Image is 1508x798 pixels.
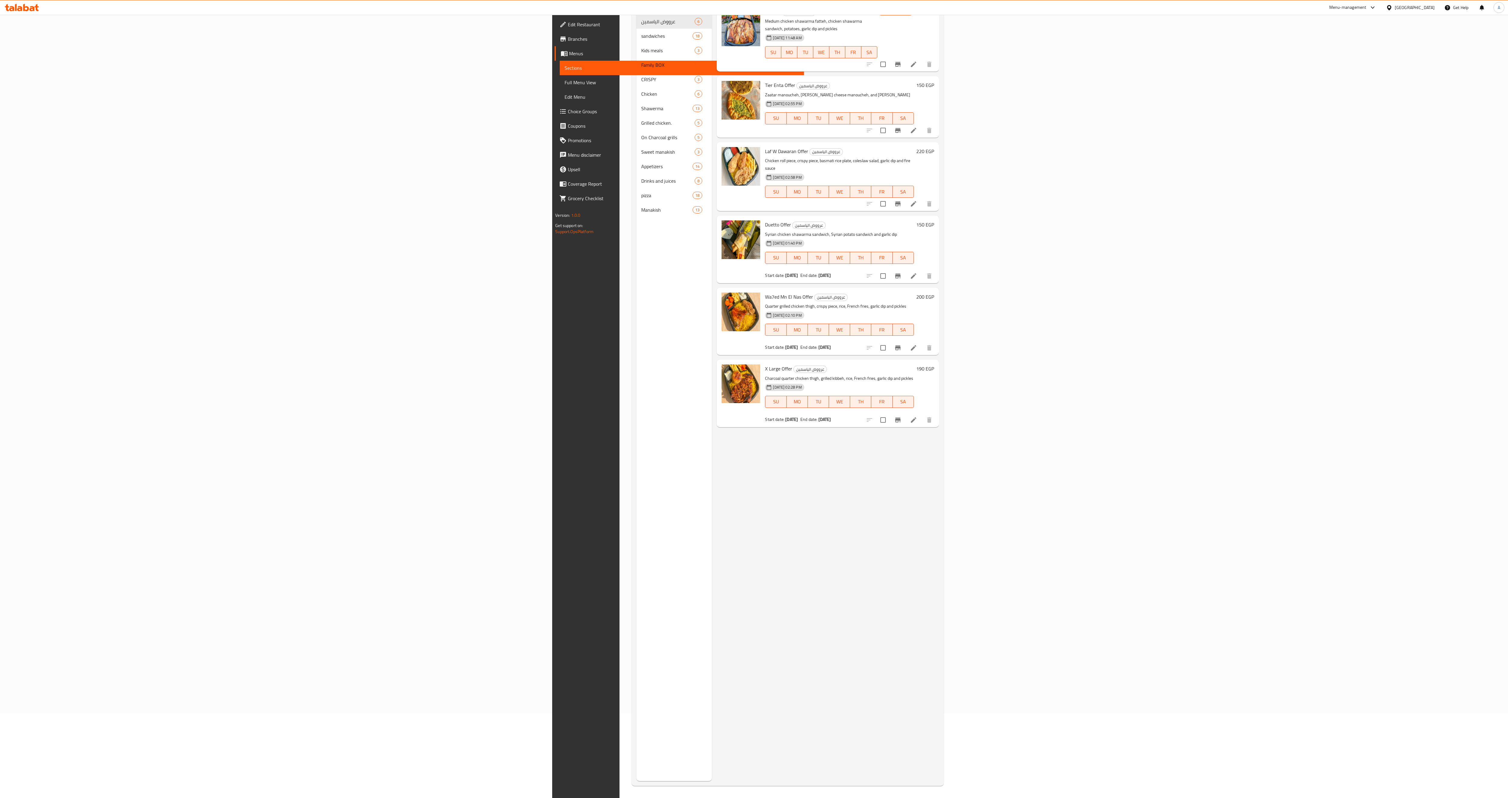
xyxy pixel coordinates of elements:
[853,187,869,196] span: TH
[853,397,869,406] span: TH
[792,222,825,229] span: عرووض الياسمين
[1498,4,1500,11] span: A
[568,180,799,187] span: Coverage Report
[853,253,869,262] span: TH
[850,252,871,264] button: TH
[568,21,799,28] span: Edit Restaurant
[877,124,889,137] span: Select to update
[789,325,805,334] span: MO
[722,81,760,120] img: Tier Enta Offer
[693,206,702,213] div: items
[818,415,831,423] b: [DATE]
[765,271,784,279] span: Start date:
[641,177,695,184] span: Drinks and juices
[895,397,911,406] span: SA
[555,191,804,206] a: Grocery Checklist
[770,175,804,180] span: [DATE] 02:58 PM
[871,324,892,336] button: FR
[922,197,936,211] button: delete
[555,32,804,46] a: Branches
[641,134,695,141] span: On Charcoal grills
[916,147,934,155] h6: 220 EGP
[784,48,795,57] span: MO
[636,116,712,130] div: Grilled chicken.5
[922,341,936,355] button: delete
[568,35,799,43] span: Branches
[916,220,934,229] h6: 150 EGP
[765,231,914,238] p: Syrian chicken shawarma sandwich, Syrian potato sandwich and garlic dip
[877,414,889,426] span: Select to update
[781,46,797,58] button: MO
[797,82,830,89] span: عرووض الياسمين
[829,396,850,408] button: WE
[810,187,827,196] span: TU
[810,114,827,123] span: TU
[789,187,805,196] span: MO
[916,8,934,16] h6: 160 EGP
[770,312,804,318] span: [DATE] 02:10 PM
[810,253,827,262] span: TU
[695,178,702,184] span: 8
[816,48,827,57] span: WE
[893,324,914,336] button: SA
[641,61,695,69] span: Family BOX
[636,174,712,188] div: Drinks and juices8
[555,222,583,229] span: Get support on:
[693,105,702,112] div: items
[1329,4,1366,11] div: Menu-management
[895,187,911,196] span: SA
[722,364,760,403] img: X Large Offer
[891,197,905,211] button: Branch-specific-item
[891,269,905,283] button: Branch-specific-item
[641,192,693,199] span: pizza
[770,35,804,41] span: [DATE] 11:48 AM
[850,324,871,336] button: TH
[636,159,712,174] div: Appetizers14
[850,186,871,198] button: TH
[891,123,905,138] button: Branch-specific-item
[808,252,829,264] button: TU
[722,220,760,259] img: Duetto Offer
[922,57,936,72] button: delete
[641,105,693,112] div: Shawerma
[641,76,695,83] span: CRISPY
[560,90,804,104] a: Edit Menu
[770,101,804,107] span: [DATE] 02:55 PM
[722,147,760,186] img: Laf W Dawaran Offer
[636,101,712,116] div: Shawerma13
[814,294,848,301] div: عرووض الياسمين
[787,324,808,336] button: MO
[831,325,848,334] span: WE
[695,18,702,25] div: items
[891,341,905,355] button: Branch-specific-item
[765,91,914,99] p: Zaatar manoucheh, [PERSON_NAME] cheese manoucheh, and [PERSON_NAME]
[916,81,934,89] h6: 150 EGP
[765,18,877,33] p: Medium chicken shawarma fatteh, chicken shawarma sandwich, potatoes, garlic dip and pickles
[636,58,712,72] div: Family BOX6
[829,112,850,124] button: WE
[831,397,848,406] span: WE
[893,112,914,124] button: SA
[695,61,702,69] div: items
[850,396,871,408] button: TH
[861,46,877,58] button: SA
[693,163,702,170] div: items
[565,79,799,86] span: Full Menu View
[808,186,829,198] button: TU
[789,397,805,406] span: MO
[693,164,702,169] span: 14
[891,413,905,427] button: Branch-specific-item
[765,364,792,373] span: X Large Offer
[641,47,695,54] span: Kids meals
[815,294,847,301] span: عرووض الياسمين
[871,112,892,124] button: FR
[770,384,804,390] span: [DATE] 02:28 PM
[874,325,890,334] span: FR
[768,397,784,406] span: SU
[555,133,804,148] a: Promotions
[695,19,702,24] span: 6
